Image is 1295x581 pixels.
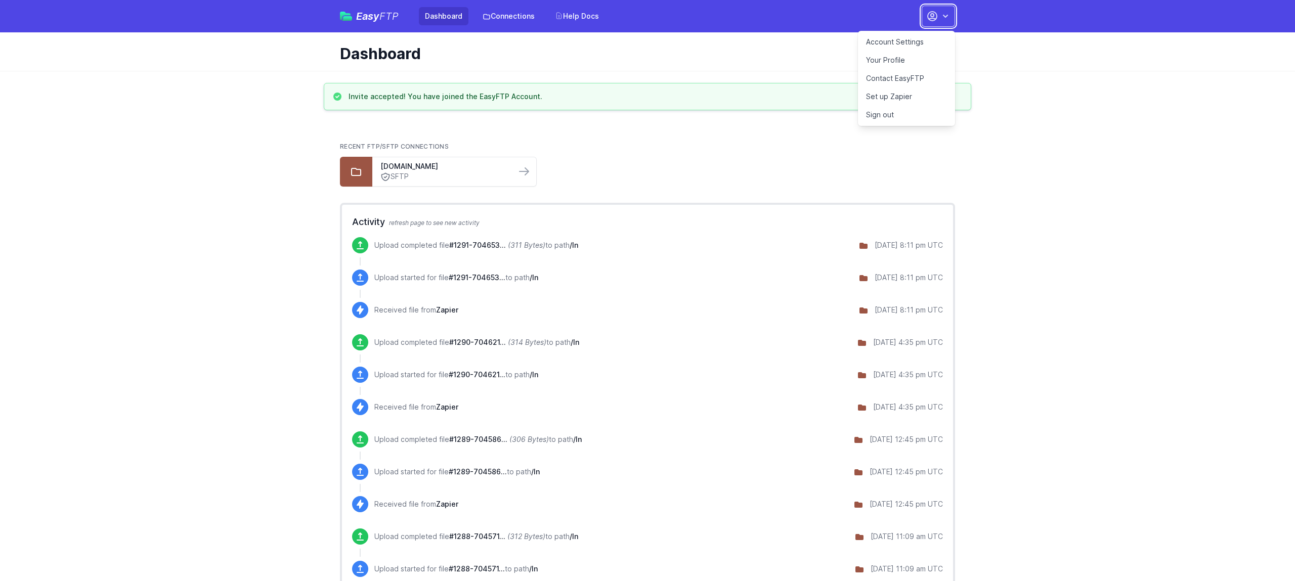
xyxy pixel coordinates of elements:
h3: Invite accepted! You have joined the EasyFTP Account. [349,92,542,102]
div: [DATE] 11:09 am UTC [871,564,943,574]
i: (312 Bytes) [507,532,545,541]
span: Zapier [436,305,458,314]
span: Zapier [436,403,458,411]
i: (306 Bytes) [509,435,549,443]
span: /In [571,338,579,346]
div: [DATE] 8:11 pm UTC [875,240,943,250]
span: Zapier [436,500,458,508]
a: Dashboard [419,7,468,25]
p: Upload completed file to path [374,531,578,542]
p: Received file from [374,402,458,412]
span: /In [529,564,538,573]
div: [DATE] 11:09 am UTC [871,531,943,542]
div: [DATE] 12:45 pm UTC [870,467,943,477]
div: [DATE] 8:11 pm UTC [875,273,943,283]
a: Contact EasyFTP [858,69,955,87]
span: refresh page to see new activity [389,219,480,227]
span: #1289-7045861605704.json [449,467,507,476]
h2: Recent FTP/SFTP Connections [340,143,955,151]
p: Received file from [374,499,458,509]
p: Upload completed file to path [374,434,582,444]
a: [DOMAIN_NAME] [380,161,508,171]
p: Upload completed file to path [374,240,578,250]
h2: Activity [352,215,943,229]
span: /In [530,273,538,282]
div: [DATE] 12:45 pm UTC [870,499,943,509]
div: [DATE] 4:35 pm UTC [873,337,943,347]
i: (311 Bytes) [508,241,545,249]
div: [DATE] 12:45 pm UTC [870,434,943,444]
div: [DATE] 4:35 pm UTC [873,402,943,412]
a: Account Settings [858,33,955,51]
iframe: Drift Widget Chat Controller [1244,530,1283,569]
p: Upload started for file to path [374,467,540,477]
p: Upload started for file to path [374,564,538,574]
span: FTP [379,10,399,22]
h1: Dashboard [340,44,947,63]
span: /In [570,532,578,541]
span: #1290-7046210584904.json [449,338,506,346]
span: #1291-7046534431048.json [449,273,505,282]
span: #1291-7046534431048.json [449,241,506,249]
span: /In [530,370,538,379]
span: #1288-7045714018632.json [449,532,505,541]
i: (314 Bytes) [508,338,546,346]
a: SFTP [380,171,508,182]
span: /In [573,435,582,443]
a: Set up Zapier [858,87,955,106]
span: #1289-7045861605704.json [449,435,507,443]
a: Connections [477,7,541,25]
p: Upload completed file to path [374,337,579,347]
a: Help Docs [549,7,605,25]
span: /In [570,241,578,249]
img: easyftp_logo.png [340,12,352,21]
span: Easy [356,11,399,21]
div: [DATE] 4:35 pm UTC [873,370,943,380]
span: #1290-7046210584904.json [449,370,505,379]
p: Received file from [374,305,458,315]
div: [DATE] 8:11 pm UTC [875,305,943,315]
a: Sign out [858,106,955,124]
p: Upload started for file to path [374,370,538,380]
p: Upload started for file to path [374,273,538,283]
a: EasyFTP [340,11,399,21]
a: Your Profile [858,51,955,69]
span: /In [531,467,540,476]
span: #1288-7045714018632.json [449,564,505,573]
